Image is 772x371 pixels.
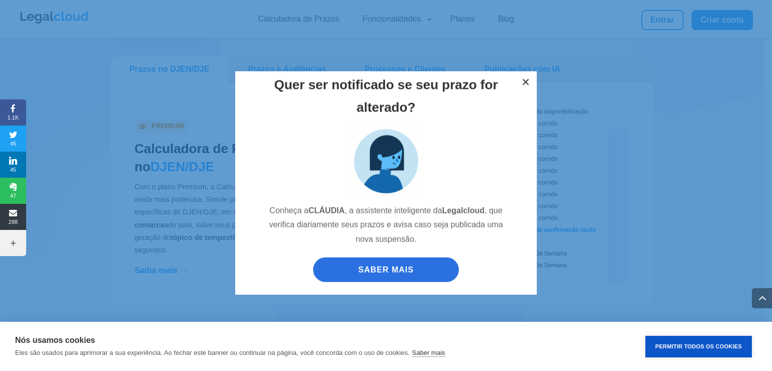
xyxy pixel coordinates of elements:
button: × [515,74,537,96]
p: Eles são usados para aprimorar a sua experiência. Ao fechar este banner ou continuar na página, v... [15,349,410,356]
button: Permitir Todos os Cookies [645,336,752,357]
strong: Legalcloud [442,209,485,217]
strong: CLÁUDIA [309,209,345,217]
strong: Nós usamos cookies [15,336,95,344]
p: Conheça a , a assistente inteligente da , que verifica diariamente seus prazos e avisa caso seja ... [263,206,509,258]
a: SABER MAIS [313,260,459,285]
img: claudia_assistente [348,126,424,201]
h2: Quer ser notificado se seu prazo for alterado? [263,76,509,126]
a: Saber mais [412,349,445,357]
